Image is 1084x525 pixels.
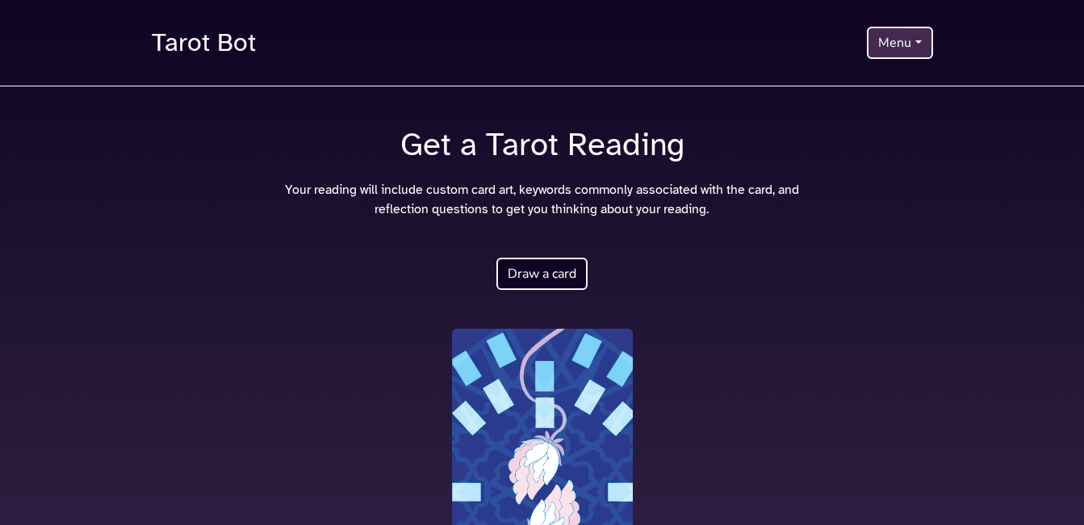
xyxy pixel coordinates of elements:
button: Draw a card [496,258,588,290]
h1: Get a Tarot Reading [142,125,943,164]
button: Menu [867,27,932,59]
p: Your reading will include custom card art, keywords commonly associated with the card, and reflec... [285,180,799,219]
a: Tarot Bot [152,19,256,66]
